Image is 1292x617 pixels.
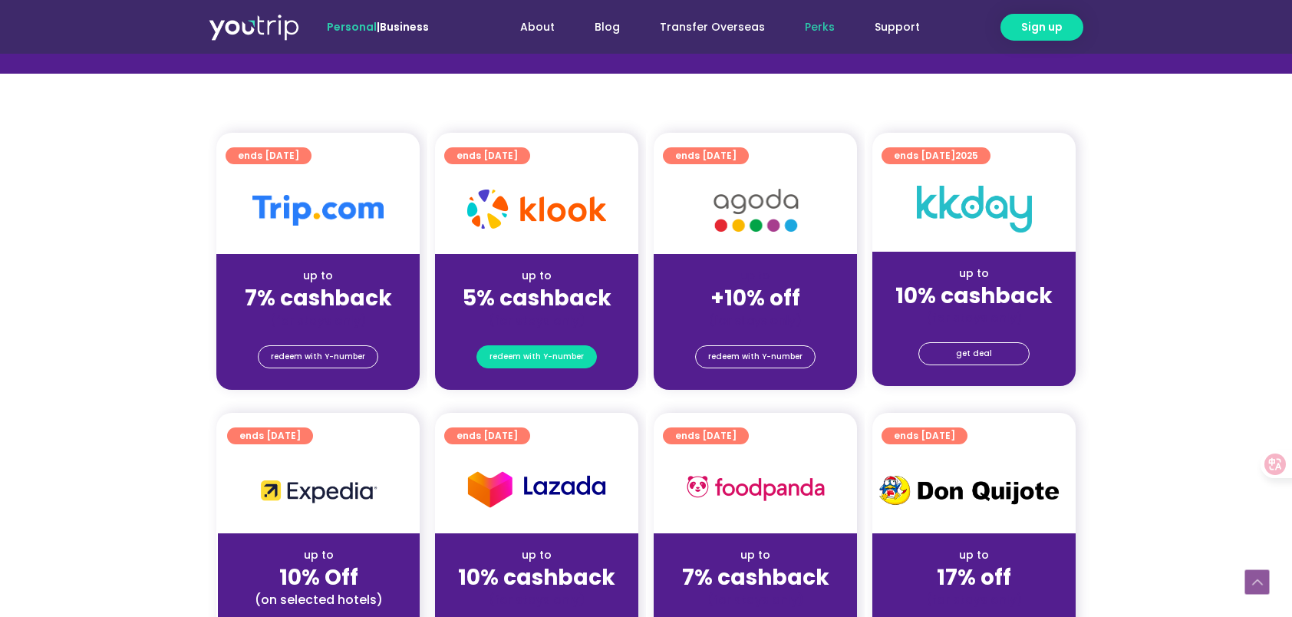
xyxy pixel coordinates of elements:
[229,312,407,328] div: (for stays only)
[956,343,992,365] span: get deal
[447,547,626,563] div: up to
[666,547,845,563] div: up to
[447,268,626,284] div: up to
[663,147,749,164] a: ends [DATE]
[695,345,816,368] a: redeem with Y-number
[937,563,1011,592] strong: 17% off
[885,547,1063,563] div: up to
[885,266,1063,282] div: up to
[682,563,829,592] strong: 7% cashback
[239,427,301,444] span: ends [DATE]
[458,563,615,592] strong: 10% cashback
[894,427,955,444] span: ends [DATE]
[640,13,785,41] a: Transfer Overseas
[226,147,311,164] a: ends [DATE]
[675,147,737,164] span: ends [DATE]
[258,345,378,368] a: redeem with Y-number
[447,592,626,608] div: (for stays only)
[463,283,611,313] strong: 5% cashback
[666,312,845,328] div: (for stays only)
[476,345,597,368] a: redeem with Y-number
[708,346,803,368] span: redeem with Y-number
[470,13,940,41] nav: Menu
[271,346,365,368] span: redeem with Y-number
[955,149,978,162] span: 2025
[227,427,313,444] a: ends [DATE]
[444,147,530,164] a: ends [DATE]
[663,427,749,444] a: ends [DATE]
[230,592,407,608] div: (on selected hotels)
[380,19,429,35] a: Business
[918,342,1030,365] a: get deal
[675,427,737,444] span: ends [DATE]
[327,19,429,35] span: |
[741,268,770,283] span: up to
[279,563,358,592] strong: 10% Off
[785,13,855,41] a: Perks
[444,427,530,444] a: ends [DATE]
[894,147,978,164] span: ends [DATE]
[327,19,377,35] span: Personal
[245,283,392,313] strong: 7% cashback
[882,427,967,444] a: ends [DATE]
[666,592,845,608] div: (for stays only)
[882,147,990,164] a: ends [DATE]2025
[885,592,1063,608] div: (for stays only)
[1000,14,1083,41] a: Sign up
[885,310,1063,326] div: (for stays only)
[447,312,626,328] div: (for stays only)
[238,147,299,164] span: ends [DATE]
[895,281,1053,311] strong: 10% cashback
[230,547,407,563] div: up to
[1021,19,1063,35] span: Sign up
[710,283,800,313] strong: +10% off
[456,147,518,164] span: ends [DATE]
[500,13,575,41] a: About
[456,427,518,444] span: ends [DATE]
[229,268,407,284] div: up to
[489,346,584,368] span: redeem with Y-number
[575,13,640,41] a: Blog
[855,13,940,41] a: Support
